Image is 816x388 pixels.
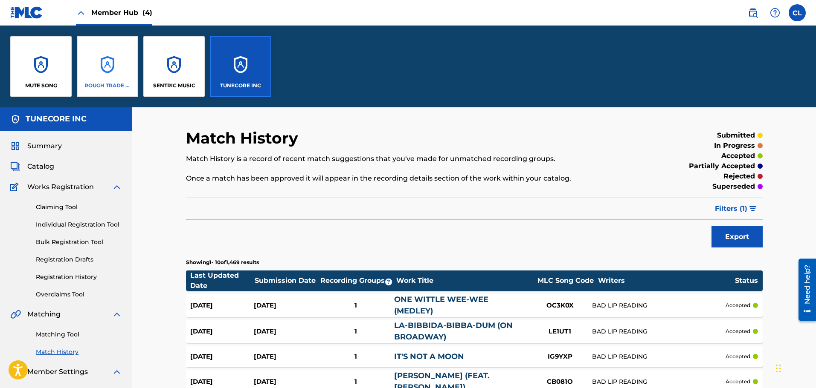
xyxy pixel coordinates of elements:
[27,309,61,319] span: Matching
[317,377,394,387] div: 1
[210,36,271,97] a: AccountsTUNECORE INC
[744,4,761,21] a: Public Search
[27,367,88,377] span: Member Settings
[726,353,750,360] p: accepted
[317,301,394,310] div: 1
[726,378,750,385] p: accepted
[592,327,726,336] div: BAD LIP READING
[394,352,464,361] a: IT'S NOT A MOON
[528,301,592,310] div: OC3K0X
[26,114,87,124] h5: TUNECORE INC
[190,270,254,291] div: Last Updated Date
[143,36,205,97] a: AccountsSENTRIC MUSIC
[710,198,763,219] button: Filters (1)
[190,301,254,310] div: [DATE]
[394,295,488,316] a: ONE WITTLE WEE-WEE (MEDLEY)
[723,171,755,181] p: rejected
[10,141,62,151] a: SummarySummary
[721,151,755,161] p: accepted
[394,321,513,342] a: LA-BIBBIDA-BIBBA-DUM (ON BROADWAY)
[726,328,750,335] p: accepted
[10,309,21,319] img: Matching
[773,347,816,388] iframe: Chat Widget
[10,161,54,172] a: CatalogCatalog
[36,255,122,264] a: Registration Drafts
[735,276,758,286] div: Status
[776,356,781,381] div: Drag
[528,352,592,362] div: IG9YXP
[534,276,598,286] div: MLC Song Code
[385,279,392,285] span: ?
[789,4,806,21] div: User Menu
[592,301,726,310] div: BAD LIP READING
[76,8,86,18] img: Close
[592,352,726,361] div: BAD LIP READING
[112,367,122,377] img: expand
[36,238,122,247] a: Bulk Registration Tool
[36,290,122,299] a: Overclaims Tool
[112,182,122,192] img: expand
[689,161,755,171] p: partially accepted
[319,276,396,286] div: Recording Groups
[10,161,20,172] img: Catalog
[91,8,152,17] span: Member Hub
[84,82,131,89] p: ROUGH TRADE PUBLISHING
[36,330,122,339] a: Matching Tool
[598,276,735,286] div: Writers
[153,82,195,89] p: SENTRIC MUSIC
[186,173,630,184] p: Once a match has been approved it will appear in the recording details section of the work within...
[254,327,317,336] div: [DATE]
[10,182,21,192] img: Works Registration
[10,36,72,97] a: AccountsMUTE SONG
[715,204,747,214] span: Filters ( 1 )
[792,255,816,324] iframe: Resource Center
[186,154,630,164] p: Match History is a record of recent match suggestions that you've made for unmatched recording gr...
[186,259,259,266] p: Showing 1 - 10 of 1,469 results
[36,273,122,282] a: Registration History
[396,276,533,286] div: Work Title
[726,302,750,309] p: accepted
[317,352,394,362] div: 1
[10,6,43,19] img: MLC Logo
[254,352,317,362] div: [DATE]
[190,377,254,387] div: [DATE]
[592,377,726,386] div: BAD LIP READING
[142,9,152,17] span: (4)
[25,82,57,89] p: MUTE SONG
[36,220,122,229] a: Individual Registration Tool
[77,36,138,97] a: AccountsROUGH TRADE PUBLISHING
[220,82,261,89] p: TUNECORE INC
[712,181,755,192] p: superseded
[27,161,54,172] span: Catalog
[190,327,254,336] div: [DATE]
[767,4,784,21] div: Help
[254,377,317,387] div: [DATE]
[27,182,94,192] span: Works Registration
[255,276,319,286] div: Submission Date
[711,226,763,247] button: Export
[10,141,20,151] img: Summary
[717,130,755,141] p: submitted
[770,8,780,18] img: help
[528,327,592,336] div: LE1UT1
[748,8,758,18] img: search
[27,141,62,151] span: Summary
[112,309,122,319] img: expand
[317,327,394,336] div: 1
[36,348,122,356] a: Match History
[714,141,755,151] p: in progress
[186,129,302,148] h2: Match History
[10,114,20,124] img: Accounts
[528,377,592,387] div: CB081O
[36,203,122,212] a: Claiming Tool
[254,301,317,310] div: [DATE]
[190,352,254,362] div: [DATE]
[749,206,757,211] img: filter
